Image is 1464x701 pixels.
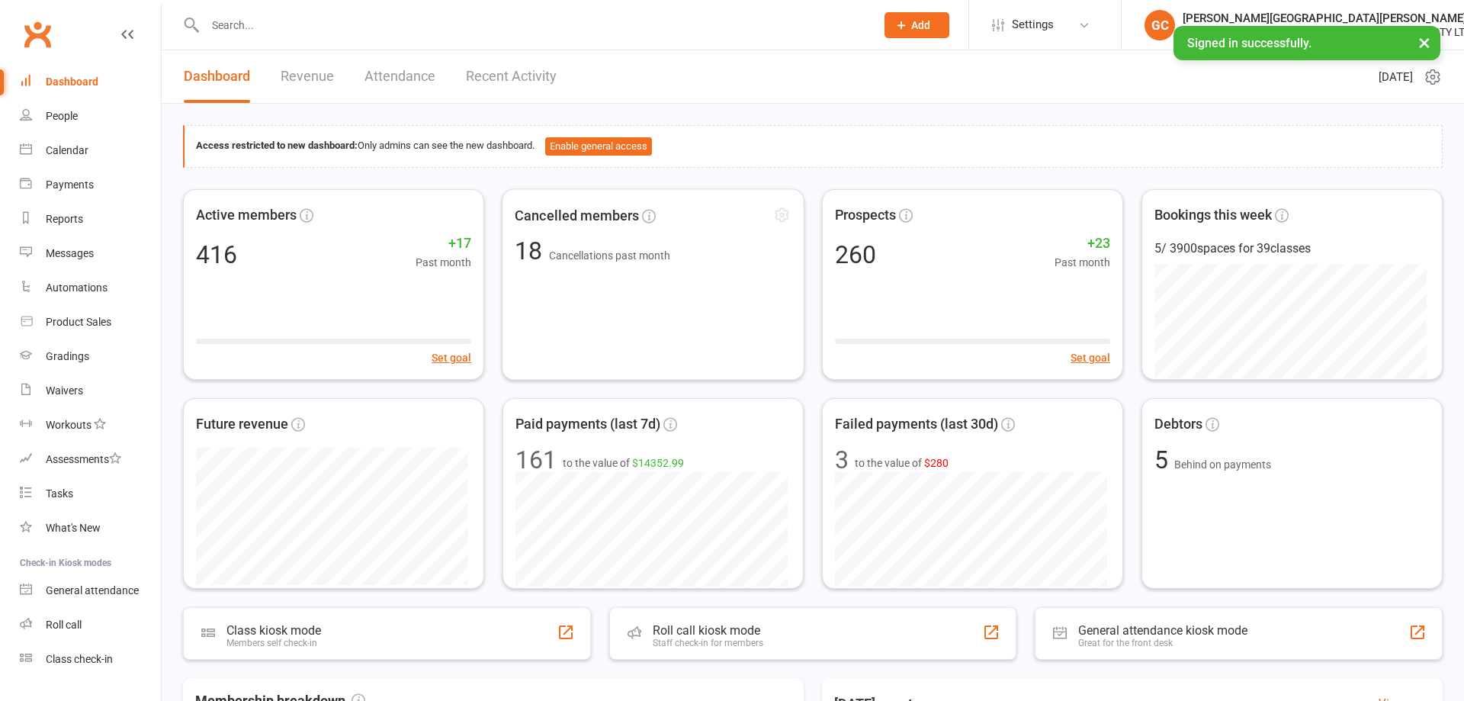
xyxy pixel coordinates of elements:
[20,511,161,545] a: What's New
[20,65,161,99] a: Dashboard
[1012,8,1054,42] span: Settings
[835,204,896,227] span: Prospects
[364,50,435,103] a: Attendance
[1411,26,1438,59] button: ×
[46,110,78,122] div: People
[563,455,684,471] span: to the value of
[226,623,321,638] div: Class kiosk mode
[835,413,998,436] span: Failed payments (last 30d)
[46,247,94,259] div: Messages
[20,374,161,408] a: Waivers
[1154,413,1202,436] span: Debtors
[196,243,237,267] div: 416
[1078,623,1247,638] div: General attendance kiosk mode
[46,419,91,431] div: Workouts
[46,316,111,328] div: Product Sales
[46,281,108,294] div: Automations
[632,457,684,469] span: $14352.99
[653,623,763,638] div: Roll call kiosk mode
[515,413,660,436] span: Paid payments (last 7d)
[20,574,161,608] a: General attendance kiosk mode
[515,448,557,472] div: 161
[226,638,321,648] div: Members self check-in
[20,339,161,374] a: Gradings
[20,202,161,236] a: Reports
[196,204,297,227] span: Active members
[46,653,113,665] div: Class check-in
[416,233,471,255] span: +17
[1055,254,1110,271] span: Past month
[924,457,949,469] span: $280
[20,477,161,511] a: Tasks
[281,50,334,103] a: Revenue
[855,455,949,471] span: to the value of
[196,413,288,436] span: Future revenue
[515,236,548,265] span: 18
[20,271,161,305] a: Automations
[20,608,161,642] a: Roll call
[46,584,139,596] div: General attendance
[46,522,101,534] div: What's New
[835,448,849,472] div: 3
[20,99,161,133] a: People
[884,12,949,38] button: Add
[20,642,161,677] a: Class kiosk mode
[18,15,56,53] a: Clubworx
[1055,233,1110,255] span: +23
[432,349,471,366] button: Set goal
[46,619,82,631] div: Roll call
[46,350,89,362] div: Gradings
[20,442,161,477] a: Assessments
[545,137,652,156] button: Enable general access
[653,638,763,648] div: Staff check-in for members
[20,168,161,202] a: Payments
[466,50,557,103] a: Recent Activity
[46,487,73,500] div: Tasks
[1154,239,1430,259] div: 5 / 3900 spaces for 39 classes
[184,50,250,103] a: Dashboard
[1379,68,1413,86] span: [DATE]
[201,14,865,36] input: Search...
[549,249,671,261] span: Cancellations past month
[835,243,876,267] div: 260
[416,254,471,271] span: Past month
[1145,10,1175,40] div: GC
[1154,445,1174,474] span: 5
[196,140,358,151] strong: Access restricted to new dashboard:
[1174,458,1271,471] span: Behind on payments
[20,236,161,271] a: Messages
[1154,204,1272,227] span: Bookings this week
[1187,36,1311,50] span: Signed in successfully.
[196,137,1430,156] div: Only admins can see the new dashboard.
[515,204,639,227] span: Cancelled members
[46,384,83,397] div: Waivers
[46,178,94,191] div: Payments
[46,453,121,465] div: Assessments
[46,76,98,88] div: Dashboard
[911,19,930,31] span: Add
[20,408,161,442] a: Workouts
[46,213,83,225] div: Reports
[20,305,161,339] a: Product Sales
[1071,349,1110,366] button: Set goal
[20,133,161,168] a: Calendar
[46,144,88,156] div: Calendar
[1078,638,1247,648] div: Great for the front desk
